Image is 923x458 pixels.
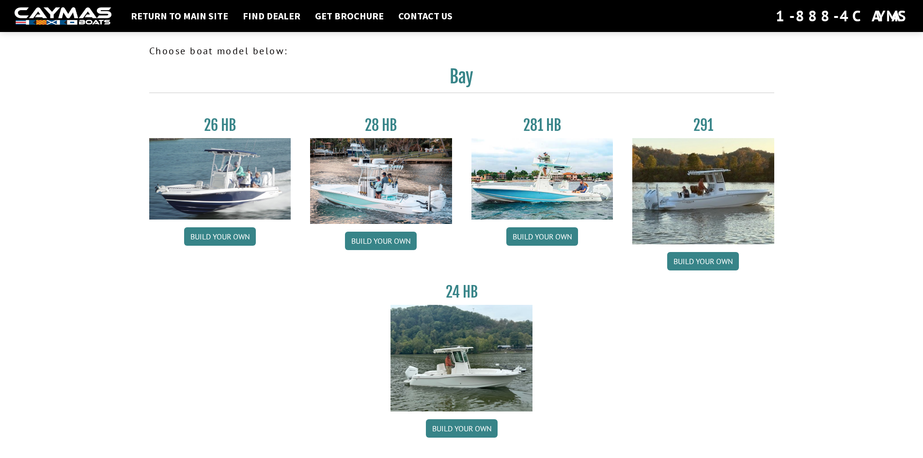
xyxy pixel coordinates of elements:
a: Build your own [506,227,578,246]
h3: 26 HB [149,116,291,134]
a: Find Dealer [238,10,305,22]
img: 26_new_photo_resized.jpg [149,138,291,220]
h3: 28 HB [310,116,452,134]
div: 1-888-4CAYMAS [776,5,908,27]
a: Build your own [667,252,739,270]
p: Choose boat model below: [149,44,774,58]
img: 28-hb-twin.jpg [471,138,613,220]
a: Get Brochure [310,10,389,22]
h3: 24 HB [391,283,532,301]
img: 291_Thumbnail.jpg [632,138,774,244]
a: Contact Us [393,10,457,22]
img: 24_HB_thumbnail.jpg [391,305,532,411]
a: Build your own [345,232,417,250]
a: Build your own [426,419,498,438]
img: 28_hb_thumbnail_for_caymas_connect.jpg [310,138,452,224]
h2: Bay [149,66,774,93]
img: white-logo-c9c8dbefe5ff5ceceb0f0178aa75bf4bb51f6bca0971e226c86eb53dfe498488.png [15,7,111,25]
h3: 281 HB [471,116,613,134]
a: Return to main site [126,10,233,22]
a: Build your own [184,227,256,246]
h3: 291 [632,116,774,134]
